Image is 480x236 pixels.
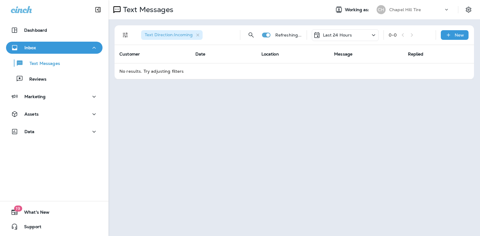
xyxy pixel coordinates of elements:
button: Filters [119,29,131,41]
button: Collapse Sidebar [90,4,106,16]
span: Text Direction : Incoming [145,32,193,37]
td: No results. Try adjusting filters [115,63,474,79]
button: Dashboard [6,24,103,36]
p: Text Messages [121,5,173,14]
button: Marketing [6,91,103,103]
span: Replied [408,51,424,57]
button: 19What's New [6,206,103,218]
p: Data [24,129,35,134]
button: Text Messages [6,57,103,69]
button: Inbox [6,42,103,54]
button: Settings [463,4,474,15]
p: Inbox [24,45,36,50]
div: 0 - 0 [389,33,397,37]
button: Search Messages [245,29,257,41]
span: Message [334,51,352,57]
p: Dashboard [24,28,47,33]
p: Refreshing... [275,33,302,37]
p: Last 24 Hours [323,33,352,37]
p: Chapel Hill Tire [389,7,421,12]
p: Reviews [23,77,46,82]
span: 19 [14,206,22,212]
span: Support [18,224,41,231]
span: Customer [119,51,140,57]
p: New [455,33,464,37]
p: Assets [24,112,39,116]
span: Location [261,51,279,57]
div: CH [377,5,386,14]
button: Support [6,221,103,233]
p: Text Messages [24,61,60,67]
p: Marketing [24,94,46,99]
span: Date [195,51,206,57]
button: Reviews [6,72,103,85]
button: Data [6,126,103,138]
span: What's New [18,210,49,217]
span: Working as: [345,7,371,12]
div: Text Direction:Incoming [141,30,203,40]
button: Assets [6,108,103,120]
